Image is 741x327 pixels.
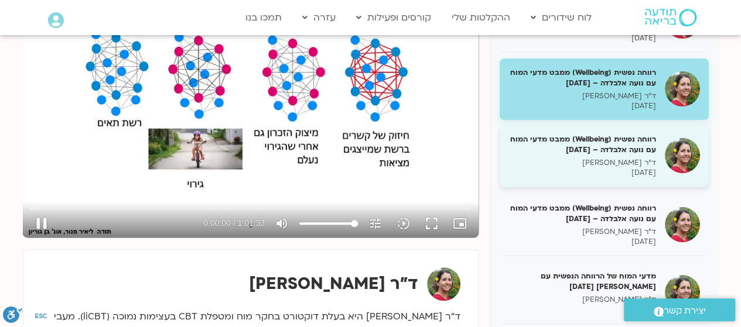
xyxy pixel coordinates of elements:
p: [DATE] [508,101,656,111]
a: לוח שידורים [525,6,597,29]
img: ד"ר נועה אלבלדה [427,267,460,301]
img: מדעי המוח של הרווחה הנפשית עם נועה אלבלדה 28/02/25 [665,275,700,310]
p: [DATE] [508,237,656,247]
img: תודעה בריאה [645,9,696,26]
img: רווחה נפשית (Wellbeing) ממבט מדעי המוח עם נועה אלבלדה – 21/02/25 [665,207,700,242]
p: [DATE] [508,305,656,315]
p: ד"ר [PERSON_NAME] [508,158,656,168]
img: רווחה נפשית (Wellbeing) ממבט מדעי המוח עם נועה אלבלדה – 14/02/25 [665,138,700,173]
h5: רווחה נפשית (Wellbeing) ממבט מדעי המוח עם נועה אלבלדה – [DATE] [508,203,656,224]
p: ד"ר [PERSON_NAME] [508,91,656,101]
a: קורסים ופעילות [350,6,437,29]
h5: מדעי המוח של הרווחה הנפשית עם [PERSON_NAME] [DATE] [508,271,656,292]
p: [DATE] [508,168,656,178]
span: יצירת קשר [664,303,706,319]
h5: רווחה נפשית (Wellbeing) ממבט מדעי המוח עם נועה אלבלדה – [DATE] [508,67,656,88]
p: ד"ר [PERSON_NAME] [508,227,656,237]
a: עזרה [296,6,342,29]
p: ד"ר [PERSON_NAME] [508,295,656,305]
a: ההקלטות שלי [446,6,516,29]
a: יצירת קשר [624,298,735,321]
img: רווחה נפשית (Wellbeing) ממבט מדעי המוח עם נועה אלבלדה – 07/02/25 [665,71,700,106]
p: [DATE] [508,33,656,43]
h5: רווחה נפשית (Wellbeing) ממבט מדעי המוח עם נועה אלבלדה – [DATE] [508,134,656,155]
a: תמכו בנו [240,6,288,29]
strong: ד"ר [PERSON_NAME] [249,273,418,295]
